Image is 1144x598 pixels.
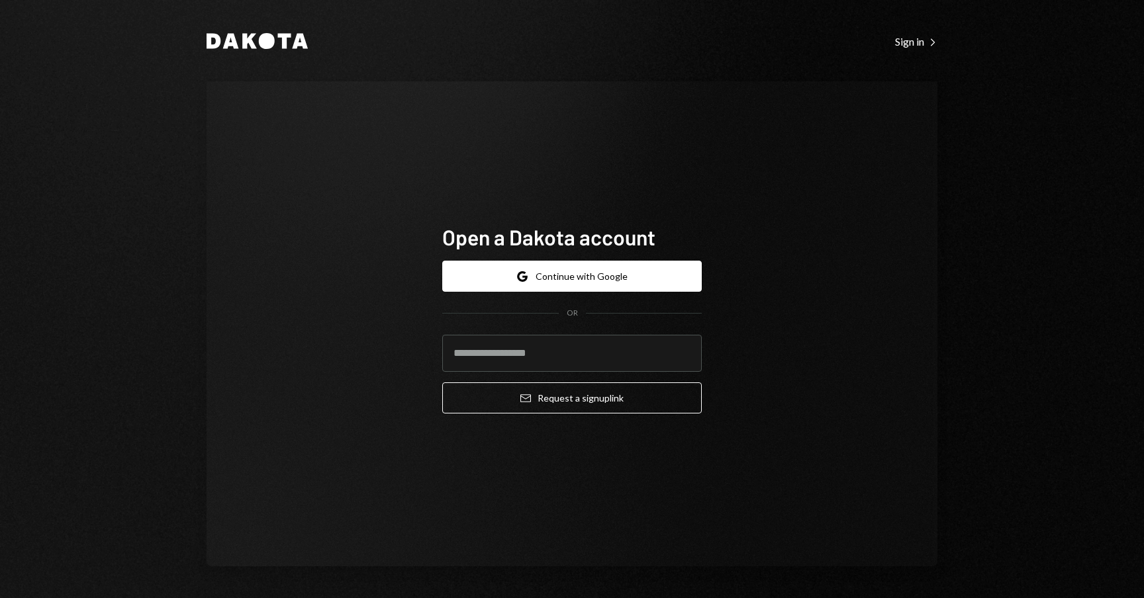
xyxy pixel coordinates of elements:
[895,34,937,48] a: Sign in
[442,224,702,250] h1: Open a Dakota account
[895,35,937,48] div: Sign in
[442,261,702,292] button: Continue with Google
[442,382,702,413] button: Request a signuplink
[567,308,578,319] div: OR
